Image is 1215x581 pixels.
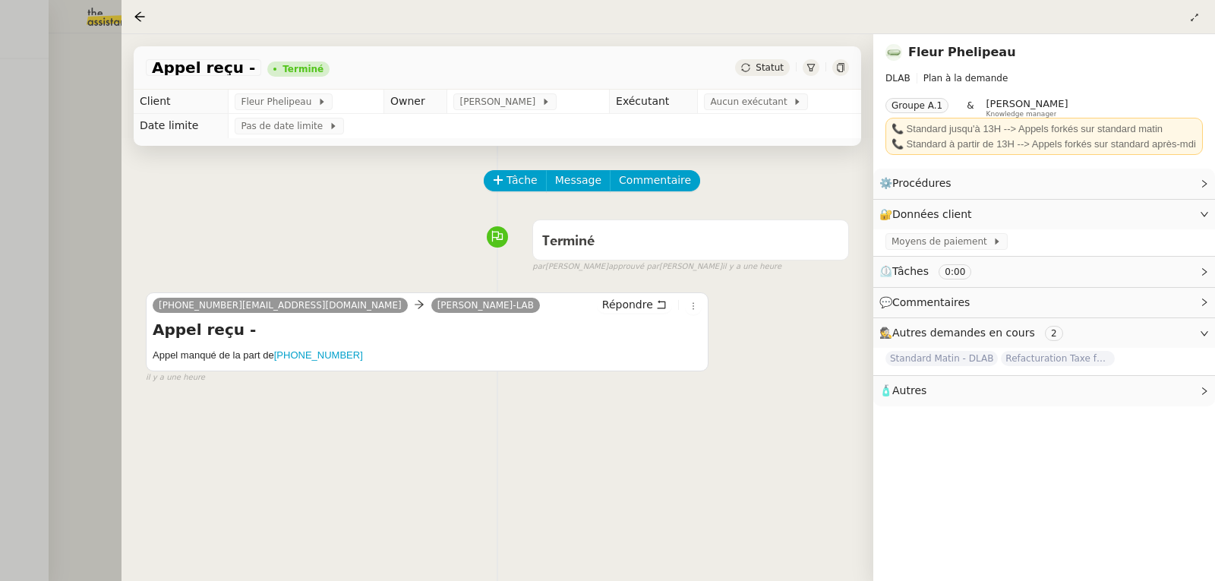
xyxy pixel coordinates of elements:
[873,376,1215,406] div: 🧴Autres
[1001,351,1115,366] span: Refacturation Taxe foncière 2025
[967,98,974,118] span: &
[923,73,1008,84] span: Plan à la demande
[241,118,328,134] span: Pas de date limite
[873,318,1215,348] div: 🕵️Autres demandes en cours 2
[879,384,926,396] span: 🧴
[892,122,1197,137] div: 📞 Standard jusqu'à 13H --> Appels forkés sur standard matin
[892,137,1197,152] div: 📞 Standard à partir de 13H --> Appels forkés sur standard après-mdi
[532,261,545,273] span: par
[892,327,1035,339] span: Autres demandes en cours
[908,45,1016,59] a: Fleur Phelipeau
[986,110,1057,118] span: Knowledge manager
[756,62,784,73] span: Statut
[431,298,540,312] a: [PERSON_NAME]-LAB
[159,300,402,311] span: [PHONE_NUMBER][EMAIL_ADDRESS][DOMAIN_NAME]
[542,235,595,248] span: Terminé
[986,98,1068,118] app-user-label: Knowledge manager
[885,98,948,113] nz-tag: Groupe A.1
[892,208,972,220] span: Données client
[885,44,902,61] img: 7f9b6497-4ade-4d5b-ae17-2cbe23708554
[1045,326,1063,341] nz-tag: 2
[146,371,205,384] span: il y a une heure
[879,265,984,277] span: ⏲️
[134,114,229,138] td: Date limite
[459,94,541,109] span: [PERSON_NAME]
[608,261,659,273] span: approuvé par
[532,261,781,273] small: [PERSON_NAME] [PERSON_NAME]
[710,94,793,109] span: Aucun exécutant
[602,297,653,312] span: Répondre
[873,169,1215,198] div: ⚙️Procédures
[939,264,971,279] nz-tag: 0:00
[986,98,1068,109] span: [PERSON_NAME]
[383,90,447,114] td: Owner
[282,65,323,74] div: Terminé
[134,90,229,114] td: Client
[879,206,978,223] span: 🔐
[722,261,781,273] span: il y a une heure
[892,177,951,189] span: Procédures
[153,319,702,340] h4: Appel reçu -
[892,265,929,277] span: Tâches
[873,200,1215,229] div: 🔐Données client
[153,348,702,363] h5: Appel manqué de la part de
[892,296,970,308] span: Commentaires
[507,172,538,189] span: Tâche
[873,288,1215,317] div: 💬Commentaires
[873,257,1215,286] div: ⏲️Tâches 0:00
[885,351,998,366] span: Standard Matin - DLAB
[546,170,611,191] button: Message
[892,384,926,396] span: Autres
[619,172,691,189] span: Commentaire
[597,296,672,313] button: Répondre
[879,296,977,308] span: 💬
[484,170,547,191] button: Tâche
[885,73,910,84] span: DLAB
[879,327,1069,339] span: 🕵️
[152,60,255,75] span: Appel reçu -
[555,172,601,189] span: Message
[274,349,363,361] a: [PHONE_NUMBER]
[892,234,993,249] span: Moyens de paiement
[241,94,317,109] span: Fleur Phelipeau
[879,175,958,192] span: ⚙️
[610,170,700,191] button: Commentaire
[610,90,698,114] td: Exécutant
